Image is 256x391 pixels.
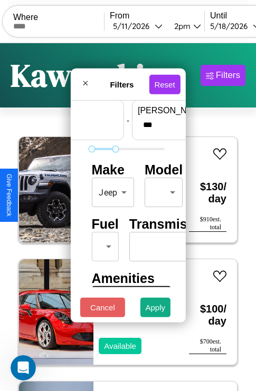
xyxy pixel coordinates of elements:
p: - [127,113,129,127]
div: Give Feedback [5,174,13,217]
h4: Make [91,162,134,178]
h3: $ 100 / day [189,292,226,338]
button: Cancel [80,298,125,317]
h1: Kawasaki [11,54,145,97]
h4: Model [145,162,183,178]
button: 2pm [166,21,204,32]
h4: Fuel [91,217,118,232]
div: 5 / 11 / 2026 [113,21,155,31]
button: Reset [149,74,180,94]
label: Where [13,13,104,22]
div: 5 / 18 / 2026 [210,21,253,31]
h4: Amenities [91,271,164,286]
button: 5/11/2026 [110,21,166,32]
div: Jeep [91,178,134,207]
button: Filters [201,65,245,86]
h4: Transmission [129,217,214,232]
label: From [110,11,204,21]
h4: Filters [94,80,149,89]
div: $ 700 est. total [189,338,226,354]
button: Apply [140,298,171,317]
div: Filters [216,70,240,81]
label: min price [29,106,118,115]
iframe: Intercom live chat [11,355,36,380]
p: Available [104,339,136,353]
label: [PERSON_NAME] [138,106,227,115]
div: 2pm [169,21,193,31]
h3: $ 130 / day [189,170,226,216]
div: $ 910 est. total [189,216,226,232]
